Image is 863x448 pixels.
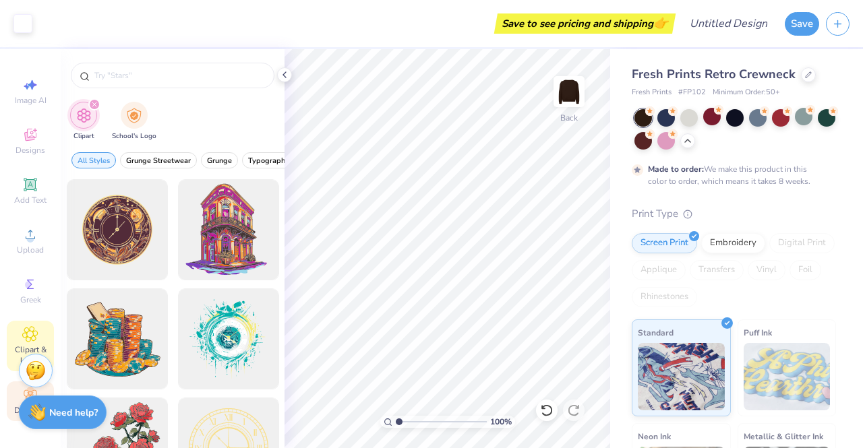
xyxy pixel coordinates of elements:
[678,87,706,98] span: # FP102
[498,13,672,34] div: Save to see pricing and shipping
[653,15,668,31] span: 👉
[632,206,836,222] div: Print Type
[76,108,92,123] img: Clipart Image
[17,245,44,255] span: Upload
[73,131,94,141] span: Clipart
[207,156,232,166] span: Grunge
[560,112,578,124] div: Back
[690,260,744,280] div: Transfers
[16,145,45,156] span: Designs
[490,416,512,428] span: 100 %
[744,429,823,443] span: Metallic & Glitter Ink
[632,260,686,280] div: Applique
[112,131,156,141] span: School's Logo
[744,343,831,410] img: Puff Ink
[790,260,821,280] div: Foil
[638,429,671,443] span: Neon Ink
[7,344,54,366] span: Clipart & logos
[648,164,704,174] strong: Made to order:
[248,156,289,166] span: Typography
[638,343,725,410] img: Standard
[744,325,772,340] span: Puff Ink
[112,102,156,141] div: filter for School's Logo
[20,294,41,305] span: Greek
[638,325,674,340] span: Standard
[78,156,110,166] span: All Styles
[785,12,819,36] button: Save
[49,406,98,419] strong: Need help?
[14,405,47,416] span: Decorate
[201,152,238,168] button: filter button
[632,66,796,82] span: Fresh Prints Retro Crewneck
[713,87,780,98] span: Minimum Order: 50 +
[242,152,295,168] button: filter button
[15,95,47,106] span: Image AI
[769,233,835,253] div: Digital Print
[632,287,697,307] div: Rhinestones
[701,233,765,253] div: Embroidery
[648,163,814,187] div: We make this product in this color to order, which means it takes 8 weeks.
[120,152,197,168] button: filter button
[632,233,697,253] div: Screen Print
[93,69,266,82] input: Try "Stars"
[127,108,142,123] img: School's Logo Image
[70,102,97,141] button: filter button
[14,195,47,205] span: Add Text
[112,102,156,141] button: filter button
[748,260,785,280] div: Vinyl
[71,152,116,168] button: filter button
[556,78,583,105] img: Back
[679,10,778,37] input: Untitled Design
[126,156,191,166] span: Grunge Streetwear
[70,102,97,141] div: filter for Clipart
[632,87,672,98] span: Fresh Prints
